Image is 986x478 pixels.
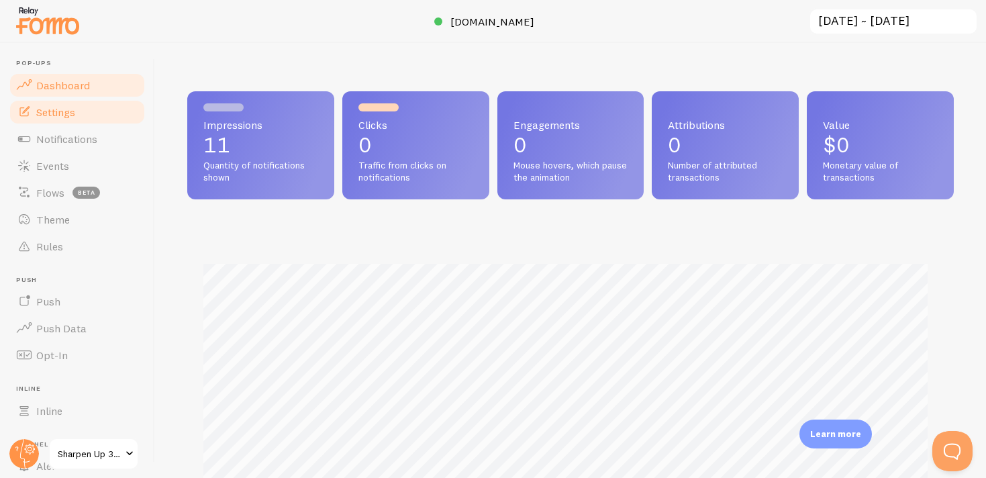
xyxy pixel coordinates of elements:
a: Push Data [8,315,146,342]
iframe: Help Scout Beacon - Open [932,431,973,471]
p: 0 [358,134,473,156]
span: Quantity of notifications shown [203,160,318,183]
span: Pop-ups [16,59,146,68]
span: Value [823,119,938,130]
span: Notifications [36,132,97,146]
span: Rules [36,240,63,253]
a: Push [8,288,146,315]
span: Theme [36,213,70,226]
span: Impressions [203,119,318,130]
span: Engagements [513,119,628,130]
span: Attributions [668,119,783,130]
span: Push [36,295,60,308]
a: Notifications [8,126,146,152]
a: Rules [8,233,146,260]
p: 11 [203,134,318,156]
a: Inline [8,397,146,424]
span: Sharpen Up 365 [58,446,121,462]
span: Opt-In [36,348,68,362]
span: Inline [36,404,62,418]
a: Opt-In [8,342,146,369]
span: Flows [36,186,64,199]
p: 0 [513,134,628,156]
div: Learn more [799,420,872,448]
a: Settings [8,99,146,126]
span: Mouse hovers, which pause the animation [513,160,628,183]
span: $0 [823,132,850,158]
span: Events [36,159,69,173]
span: Clicks [358,119,473,130]
span: beta [72,187,100,199]
p: Learn more [810,428,861,440]
span: Number of attributed transactions [668,160,783,183]
a: Sharpen Up 365 [48,438,139,470]
span: Push Data [36,322,87,335]
span: Traffic from clicks on notifications [358,160,473,183]
p: 0 [668,134,783,156]
a: Flows beta [8,179,146,206]
a: Theme [8,206,146,233]
span: Push [16,276,146,285]
a: Events [8,152,146,179]
img: fomo-relay-logo-orange.svg [14,3,81,38]
span: Settings [36,105,75,119]
span: Dashboard [36,79,90,92]
span: Inline [16,385,146,393]
a: Dashboard [8,72,146,99]
span: Monetary value of transactions [823,160,938,183]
